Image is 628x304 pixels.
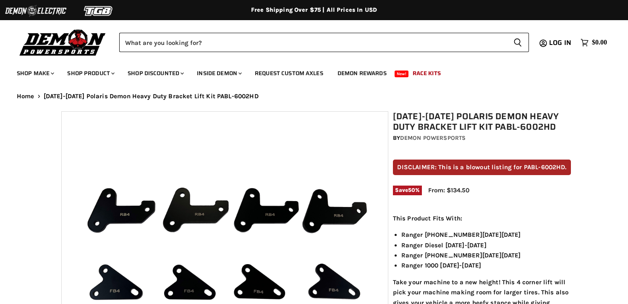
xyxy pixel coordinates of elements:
[592,39,607,47] span: $0.00
[393,111,571,132] h1: [DATE]-[DATE] Polaris Demon Heavy Duty Bracket Lift Kit PABL-6002HD
[121,65,189,82] a: Shop Discounted
[549,37,571,48] span: Log in
[67,3,130,19] img: TGB Logo 2
[393,186,422,195] span: Save %
[507,33,529,52] button: Search
[393,213,571,223] p: This Product Fits With:
[393,160,571,175] p: DISCLAIMER: This is a blowout listing for PABL-6002HD.
[249,65,330,82] a: Request Custom Axles
[17,93,34,100] a: Home
[401,240,571,250] li: Ranger Diesel [DATE]-[DATE]
[576,37,611,49] a: $0.00
[331,65,393,82] a: Demon Rewards
[44,93,259,100] span: [DATE]-[DATE] Polaris Demon Heavy Duty Bracket Lift Kit PABL-6002HD
[401,230,571,240] li: Ranger [PHONE_NUMBER][DATE][DATE]
[17,27,109,57] img: Demon Powersports
[545,39,576,47] a: Log in
[406,65,447,82] a: Race Kits
[400,134,466,142] a: Demon Powersports
[119,33,507,52] input: Search
[408,187,415,193] span: 50
[4,3,67,19] img: Demon Electric Logo 2
[401,250,571,260] li: Ranger [PHONE_NUMBER][DATE][DATE]
[428,186,469,194] span: From: $134.50
[119,33,529,52] form: Product
[10,61,605,82] ul: Main menu
[401,260,571,270] li: Ranger 1000 [DATE]-[DATE]
[395,71,409,77] span: New!
[61,65,120,82] a: Shop Product
[10,65,59,82] a: Shop Make
[393,134,571,143] div: by
[191,65,247,82] a: Inside Demon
